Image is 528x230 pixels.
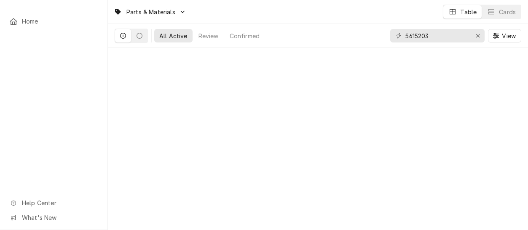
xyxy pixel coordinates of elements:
[110,5,190,19] a: Go to Parts & Materials
[488,29,521,42] button: View
[471,29,485,42] button: Erase input
[460,8,477,16] div: Table
[22,17,98,26] span: Home
[5,196,102,210] a: Go to Help Center
[230,32,260,40] div: Confirmed
[22,213,97,222] span: What's New
[126,8,175,16] span: Parts & Materials
[22,198,97,207] span: Help Center
[5,14,102,28] a: Home
[5,211,102,225] a: Go to What's New
[198,32,219,40] div: Review
[405,29,469,42] input: Keyword search
[499,8,516,16] div: Cards
[500,32,517,40] span: View
[159,32,188,40] div: All Active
